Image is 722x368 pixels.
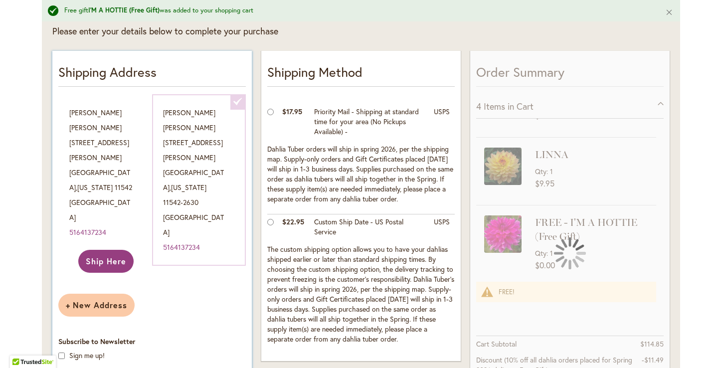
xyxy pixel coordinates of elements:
span: [US_STATE] [171,183,206,192]
td: USPS [429,214,455,242]
span: Subscribe to Newsletter [58,337,135,346]
p: Shipping Address [58,63,246,87]
td: The custom shipping option allows you to have your dahlias shipped earlier or later than standard... [267,242,455,349]
td: Custom Ship Date - US Postal Service [309,214,429,242]
div: Please enter your details below to complete your purchase [52,25,491,38]
div: [PERSON_NAME] [PERSON_NAME] [STREET_ADDRESS] [PERSON_NAME][GEOGRAPHIC_DATA] , 11542-2630 [GEOGRAP... [152,94,246,266]
p: Shipping Method [267,63,455,87]
iframe: Launch Accessibility Center [7,333,35,361]
span: $22.95 [282,217,304,226]
td: Priority Mail - Shipping at standard time for your area (No Pickups Available) - [309,104,429,142]
div: [PERSON_NAME] [PERSON_NAME] [STREET_ADDRESS] [PERSON_NAME][GEOGRAPHIC_DATA] , 11542 [GEOGRAPHIC_D... [58,94,152,284]
div: Free gift was added to your shopping cart [64,6,650,15]
label: Sign me up! [69,351,105,360]
td: Dahlia Tuber orders will ship in spring 2026, per the shipping map. Supply-only orders and Gift C... [267,142,455,214]
a: 5164137234 [69,227,106,237]
span: New Address [66,300,127,310]
span: Ship Here [86,256,126,266]
button: Ship Here [78,250,134,273]
td: USPS [429,104,455,142]
button: New Address [58,294,135,317]
strong: I'M A HOTTIE (Free Gift) [88,6,160,14]
span: [US_STATE] [77,183,113,192]
a: 5164137234 [163,242,200,252]
span: $17.95 [282,107,302,116]
img: Loading... [554,237,586,269]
